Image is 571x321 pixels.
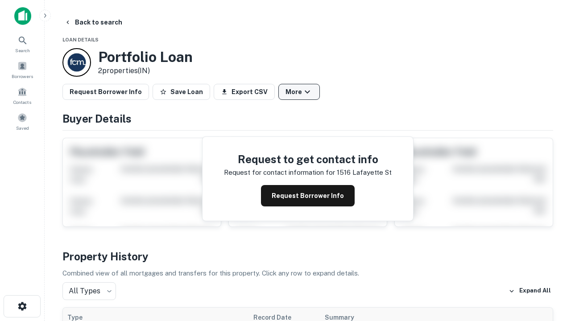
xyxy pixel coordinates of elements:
p: Request for contact information for [224,167,335,178]
h4: Buyer Details [62,111,553,127]
a: Contacts [3,83,42,107]
a: Saved [3,109,42,133]
span: Contacts [13,99,31,106]
button: More [278,84,320,100]
iframe: Chat Widget [526,250,571,292]
h3: Portfolio Loan [98,49,193,66]
a: Borrowers [3,58,42,82]
p: Combined view of all mortgages and transfers for this property. Click any row to expand details. [62,268,553,279]
p: 1516 lafayette st [337,167,392,178]
button: Expand All [506,284,553,298]
h4: Request to get contact info [224,151,392,167]
button: Request Borrower Info [261,185,355,206]
div: All Types [62,282,116,300]
img: capitalize-icon.png [14,7,31,25]
button: Save Loan [153,84,210,100]
button: Back to search [61,14,126,30]
a: Search [3,32,42,56]
span: Borrowers [12,73,33,80]
h4: Property History [62,248,553,264]
button: Request Borrower Info [62,84,149,100]
button: Export CSV [214,84,275,100]
span: Search [15,47,30,54]
span: Saved [16,124,29,132]
p: 2 properties (IN) [98,66,193,76]
span: Loan Details [62,37,99,42]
